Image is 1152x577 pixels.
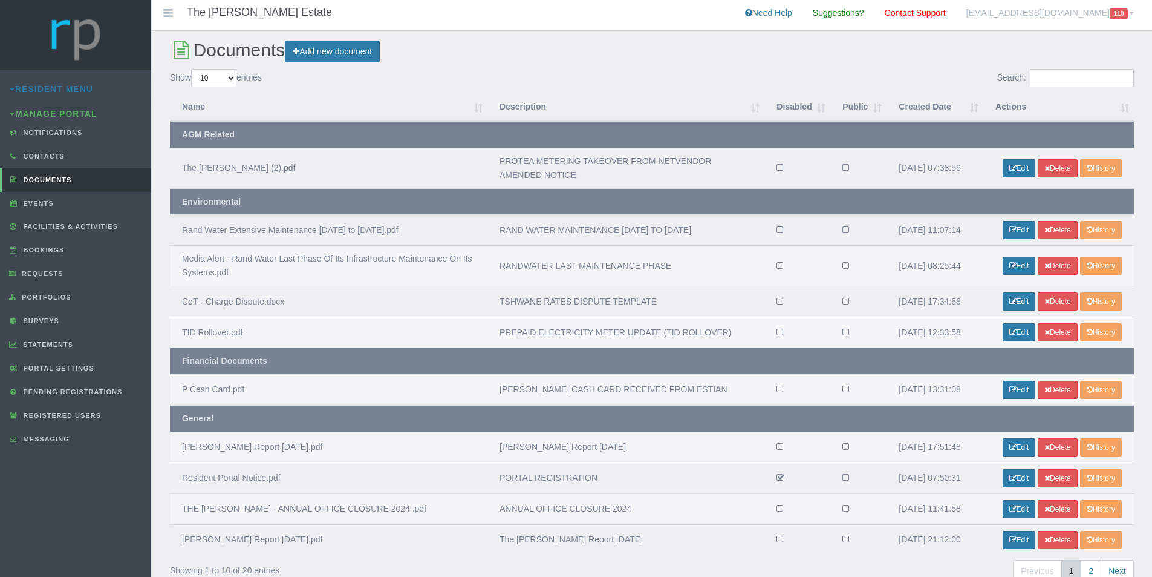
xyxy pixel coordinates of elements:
td: [DATE] 17:34:58 [887,286,983,317]
td: [DATE] 11:07:14 [887,214,983,245]
a: Edit [1003,469,1036,487]
span: Contacts [21,153,65,160]
div: The [PERSON_NAME] (2).pdf [182,161,475,175]
a: History [1080,257,1122,275]
td: [DATE] 11:41:58 [887,493,983,524]
strong: Financial Documents [182,356,267,366]
span: Facilities & Activities [21,223,118,230]
span: Registered Users [21,412,101,419]
a: Add new document [285,41,380,63]
a: Delete [1038,469,1078,487]
h4: The [PERSON_NAME] Estate [187,7,332,19]
span: Messaging [21,435,70,443]
strong: General [182,414,213,423]
strong: Environmental [182,197,241,206]
a: Delete [1038,438,1078,457]
a: History [1080,292,1122,311]
a: Manage Portal [10,109,97,119]
div: [PERSON_NAME] Report [DATE].pdf [182,440,475,454]
td: PORTAL REGISTRATION [487,463,764,493]
div: P Cash Card.pdf [182,383,475,397]
span: Portfolios [19,294,71,301]
a: Resident Menu [10,84,93,94]
div: Resident Portal Notice.pdf [182,471,475,485]
span: 110 [1110,8,1128,19]
td: PROTEA METERING TAKEOVER FROM NETVENDOR AMENDED NOTICE [487,148,764,188]
span: Surveys [21,317,59,325]
td: [DATE] 07:50:31 [887,463,983,493]
a: Delete [1038,531,1078,549]
div: TID Rollover.pdf [182,326,475,340]
label: Show entries [170,69,262,87]
td: [DATE] 21:12:00 [887,524,983,555]
div: CoT - Charge Dispute.docx [182,295,475,309]
th: Actions: activate to sort column ascending [983,94,1134,121]
a: Edit [1003,292,1036,311]
td: ANNUAL OFFICE CLOSURE 2024 [487,493,764,524]
td: [DATE] 17:51:48 [887,432,983,463]
span: Bookings [21,246,65,254]
a: Edit [1003,159,1036,177]
th: Created Date : activate to sort column ascending [887,94,983,121]
span: Statements [20,341,73,348]
a: Edit [1003,381,1036,399]
a: Edit [1003,438,1036,457]
a: Edit [1003,221,1036,239]
td: PREPAID ELECTRICITY METER UPDATE (TID ROLLOVER) [487,317,764,348]
a: History [1080,159,1122,177]
div: Media Alert - Rand Water Last Phase Of Its Infrastructure Maintenance On Its Systems.pdf [182,252,475,280]
span: Portal Settings [21,364,94,372]
a: History [1080,531,1122,549]
a: History [1080,381,1122,399]
td: RAND WATER MAINTENANCE [DATE] TO [DATE] [487,214,764,245]
td: RANDWATER LAST MAINTENANCE PHASE [487,245,764,286]
a: Delete [1038,323,1078,341]
input: Search: [1030,69,1134,87]
th: Description : activate to sort column ascending [487,94,764,121]
div: [PERSON_NAME] Report [DATE].pdf [182,533,475,547]
span: Requests [19,270,63,277]
a: Delete [1038,500,1078,518]
td: [DATE] 12:33:58 [887,317,983,348]
span: Documents [21,176,72,183]
a: History [1080,438,1122,457]
a: History [1080,221,1122,239]
th: Name : activate to sort column ascending [170,94,487,121]
a: Edit [1003,500,1036,518]
th: Disabled : activate to sort column ascending [764,94,830,121]
a: Delete [1038,257,1078,275]
strong: AGM Related [182,130,235,139]
div: THE [PERSON_NAME] - ANNUAL OFFICE CLOSURE 2024 .pdf [182,502,475,516]
td: [PERSON_NAME] CASH CARD RECEIVED FROM ESTIAN [487,374,764,405]
td: [DATE] 08:25:44 [887,245,983,286]
a: Edit [1003,257,1036,275]
td: [DATE] 13:31:08 [887,374,983,405]
span: Notifications [21,129,83,136]
a: History [1080,500,1122,518]
a: History [1080,323,1122,341]
th: Public : activate to sort column ascending [830,94,887,121]
td: The [PERSON_NAME] Report [DATE] [487,524,764,555]
a: Edit [1003,323,1036,341]
td: [PERSON_NAME] Report [DATE] [487,432,764,463]
span: Events [21,200,54,207]
span: Pending Registrations [21,388,123,395]
a: Delete [1038,159,1078,177]
td: TSHWANE RATES DISPUTE TEMPLATE [487,286,764,317]
select: Showentries [191,69,236,87]
td: [DATE] 07:38:56 [887,148,983,188]
a: Delete [1038,292,1078,311]
a: Delete [1038,381,1078,399]
a: Delete [1038,221,1078,239]
label: Search: [997,69,1134,87]
a: Edit [1003,531,1036,549]
a: History [1080,469,1122,487]
h2: Documents [170,40,1134,62]
div: Rand Water Extensive Maintenance [DATE] to [DATE].pdf [182,223,475,237]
